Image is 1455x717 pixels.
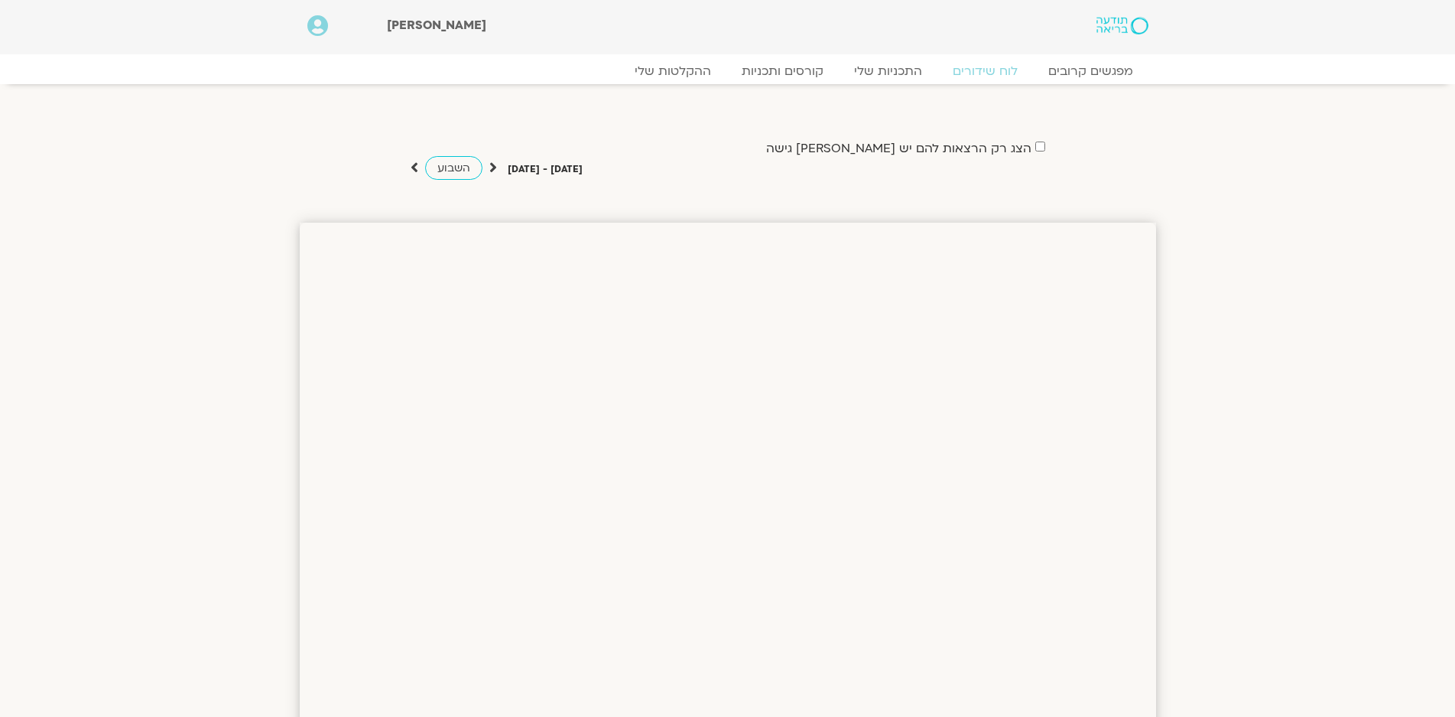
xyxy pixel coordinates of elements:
[387,17,486,34] span: [PERSON_NAME]
[437,161,470,175] span: השבוע
[1033,64,1148,79] a: מפגשים קרובים
[839,64,937,79] a: התכניות שלי
[619,64,726,79] a: ההקלטות שלי
[307,64,1148,79] nav: Menu
[937,64,1033,79] a: לוח שידורים
[425,156,482,180] a: השבוע
[726,64,839,79] a: קורסים ותכניות
[766,142,1031,155] label: הצג רק הרצאות להם יש [PERSON_NAME] גישה
[508,161,583,178] p: [DATE] - [DATE]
